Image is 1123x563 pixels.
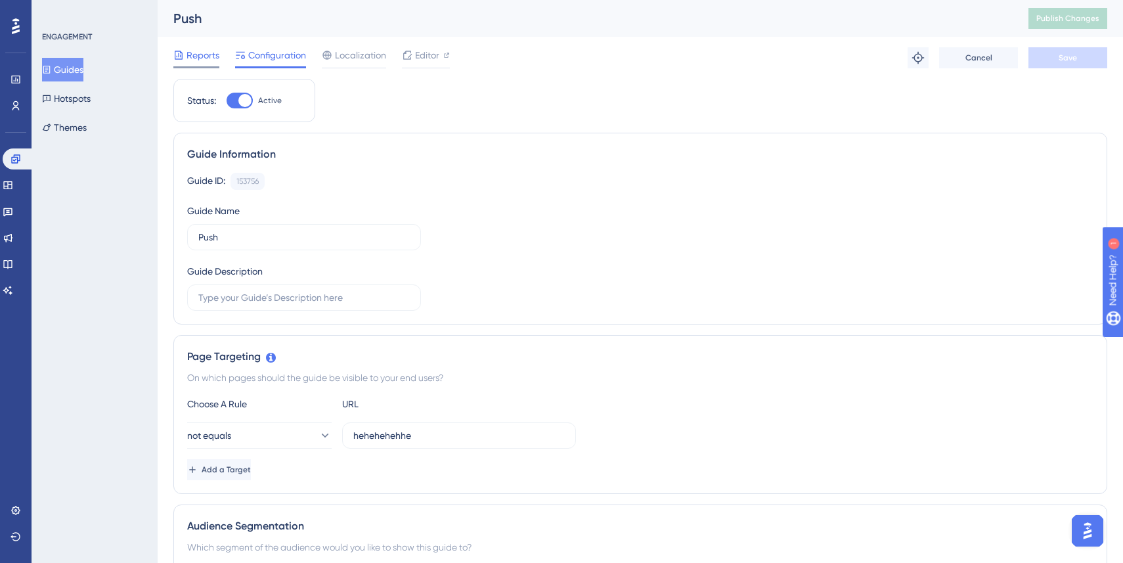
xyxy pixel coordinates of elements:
div: Guide Description [187,263,263,279]
button: Publish Changes [1028,8,1107,29]
div: Page Targeting [187,349,1093,365]
span: Need Help? [31,3,82,19]
input: Type your Guide’s Description here [198,290,410,305]
button: Themes [42,116,87,139]
span: Add a Target [202,464,251,475]
button: Add a Target [187,459,251,480]
iframe: UserGuiding AI Assistant Launcher [1068,511,1107,551]
span: Reports [187,47,219,63]
button: Hotspots [42,87,91,110]
div: URL [342,396,487,412]
span: Configuration [248,47,306,63]
span: Cancel [965,53,992,63]
input: yourwebsite.com/path [353,428,565,443]
div: ENGAGEMENT [42,32,92,42]
button: Cancel [939,47,1018,68]
button: not equals [187,422,332,449]
span: Active [258,95,282,106]
div: Guide Name [187,203,240,219]
div: Guide ID: [187,173,225,190]
span: Editor [415,47,439,63]
div: Guide Information [187,146,1093,162]
span: not equals [187,428,231,443]
span: Localization [335,47,386,63]
div: On which pages should the guide be visible to your end users? [187,370,1093,386]
div: Status: [187,93,216,108]
span: Publish Changes [1036,13,1099,24]
span: Save [1059,53,1077,63]
div: Choose A Rule [187,396,332,412]
div: 153756 [236,176,259,187]
div: 1 [91,7,95,17]
button: Guides [42,58,83,81]
div: Audience Segmentation [187,518,1093,534]
button: Save [1028,47,1107,68]
div: Which segment of the audience would you like to show this guide to? [187,539,1093,555]
div: Push [173,9,996,28]
input: Type your Guide’s Name here [198,230,410,244]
